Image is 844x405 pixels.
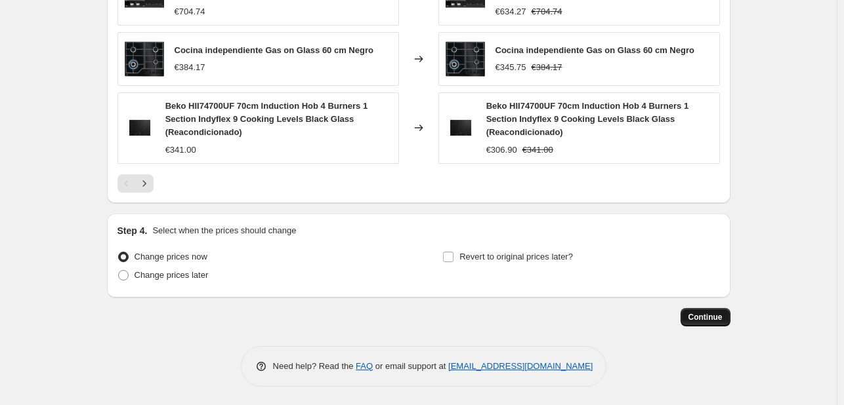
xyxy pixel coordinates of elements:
[688,312,723,322] span: Continue
[486,101,688,137] span: Beko HII74700UF 70cm Induction Hob 4 Burners 1 Section Indyflex 9 Cooking Levels Black Glass (Rea...
[373,361,448,371] span: or email support at
[165,101,368,137] span: Beko HII74700UF 70cm Induction Hob 4 Burners 1 Section Indyflex 9 Cooking Levels Black Glass (Rea...
[165,144,196,157] div: €341.00
[356,361,373,371] a: FAQ
[486,144,517,157] div: €306.90
[496,5,526,18] div: €634.27
[446,39,485,79] img: 71mW1I7_k8L_80x.jpg
[459,252,573,261] span: Revert to original prices later?
[117,224,148,237] h2: Step 4.
[448,361,593,371] a: [EMAIL_ADDRESS][DOMAIN_NAME]
[496,61,526,74] div: €345.75
[175,61,205,74] div: €384.17
[446,108,476,147] img: 41obq0HZPUL_80x.jpg
[135,270,209,280] span: Change prices later
[273,361,356,371] span: Need help? Read the
[175,5,205,18] div: €704.74
[175,45,373,55] span: Cocina independiente Gas on Glass 60 cm Negro
[522,144,553,157] strike: €341.00
[117,174,154,193] nav: Pagination
[681,308,730,326] button: Continue
[135,174,154,193] button: Next
[152,224,296,237] p: Select when the prices should change
[135,252,207,261] span: Change prices now
[496,45,694,55] span: Cocina independiente Gas on Glass 60 cm Negro
[125,108,155,147] img: 41obq0HZPUL_80x.jpg
[532,5,562,18] strike: €704.74
[125,39,164,79] img: 71mW1I7_k8L_80x.jpg
[532,61,562,74] strike: €384.17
